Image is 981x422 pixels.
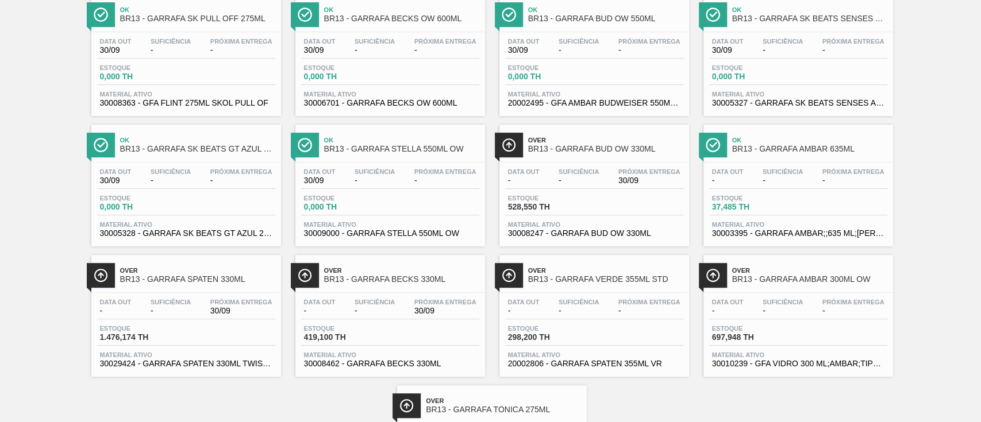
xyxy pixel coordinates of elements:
img: Ícone [706,268,720,282]
span: Próxima Entrega [414,299,476,305]
span: Ok [324,6,479,13]
span: Over [528,267,683,274]
span: - [712,307,744,315]
span: Suficiência [355,299,395,305]
span: Suficiência [559,168,599,175]
span: Suficiência [763,168,803,175]
span: Material ativo [304,221,476,228]
span: - [822,307,884,315]
span: Próxima Entrega [210,299,272,305]
span: - [559,46,599,55]
span: Estoque [304,195,384,202]
span: Material ativo [508,351,680,358]
span: 0,000 TH [100,72,180,81]
a: ÍconeOverBR13 - GARRAFA BECKS 330MLData out-Suficiência-Próxima Entrega30/09Estoque419,100 THMate... [287,246,491,377]
span: 30008247 - GARRAFA BUD OW 330ML [508,229,680,238]
img: Ícone [706,138,720,152]
span: - [151,46,191,55]
span: Over [426,397,581,404]
a: ÍconeOverBR13 - GARRAFA SPATEN 330MLData out-Suficiência-Próxima Entrega30/09Estoque1.476,174 THM... [83,246,287,377]
span: - [763,46,803,55]
span: - [712,176,744,185]
span: Estoque [100,64,180,71]
span: Suficiência [559,38,599,45]
span: 697,948 TH [712,333,793,342]
span: Ok [528,6,683,13]
span: - [763,176,803,185]
span: - [822,176,884,185]
span: Suficiência [151,299,191,305]
span: 37,485 TH [712,203,793,211]
span: 1.476,174 TH [100,333,180,342]
span: Material ativo [712,351,884,358]
span: Estoque [712,325,793,332]
span: Material ativo [304,91,476,98]
span: BR13 - GARRAFA TÔNICA 275ML [426,405,581,414]
span: Próxima Entrega [210,168,272,175]
span: Suficiência [151,168,191,175]
span: Próxima Entrega [210,38,272,45]
img: Ícone [502,268,516,282]
span: BR13 - GARRAFA BUD OW 550ML [528,14,683,23]
a: ÍconeOkBR13 - GARRAFA SK BEATS GT AZUL 269MLData out30/09Suficiência-Próxima Entrega-Estoque0,000... [83,116,287,246]
span: 0,000 TH [304,72,384,81]
span: BR13 - GARRAFA AMBAR 635ML [732,145,887,153]
span: Estoque [712,195,793,202]
span: 30008363 - GFA FLINT 275ML SKOL PULL OF [100,99,272,107]
img: Ícone [94,7,108,22]
a: ÍconeOkBR13 - GARRAFA STELLA 550ML OWData out30/09Suficiência-Próxima Entrega-Estoque0,000 THMate... [287,116,491,246]
span: Suficiência [355,38,395,45]
span: 30006701 - GARRAFA BECKS OW 600ML [304,99,476,107]
span: Estoque [304,325,384,332]
a: ÍconeOkBR13 - GARRAFA AMBAR 635MLData out-Suficiência-Próxima Entrega-Estoque37,485 THMaterial at... [695,116,899,246]
span: Material ativo [100,351,272,358]
span: 0,000 TH [508,72,588,81]
span: Material ativo [712,221,884,228]
span: BR13 - GARRAFA SK PULL OFF 275ML [120,14,275,23]
span: Data out [712,38,744,45]
span: BR13 - GARRAFA BUD OW 330ML [528,145,683,153]
span: - [618,307,680,315]
span: BR13 - GARRAFA BECKS 330ML [324,275,479,284]
span: BR13 - GARRAFA SK BEATS GT AZUL 269ML [120,145,275,153]
span: - [763,307,803,315]
span: Material ativo [100,91,272,98]
span: Estoque [304,64,384,71]
span: BR13 - GARRAFA STELLA 550ML OW [324,145,479,153]
span: 30029424 - GARRAFA SPATEN 330ML TWIST OFF [100,359,272,368]
span: Material ativo [508,221,680,228]
span: - [210,176,272,185]
span: Estoque [712,64,793,71]
img: Ícone [399,398,414,413]
span: Suficiência [151,38,191,45]
span: Data out [304,38,336,45]
span: - [508,307,540,315]
span: BR13 - GARRAFA SK BEATS SENSES AZUL 269ML [732,14,887,23]
span: Estoque [100,325,180,332]
span: Suficiência [355,168,395,175]
span: Data out [712,168,744,175]
span: Material ativo [508,91,680,98]
span: 30/09 [618,176,680,185]
span: Data out [100,299,132,305]
span: 30/09 [508,46,540,55]
span: - [822,46,884,55]
span: Over [324,267,479,274]
span: - [559,307,599,315]
span: Próxima Entrega [618,168,680,175]
span: - [100,307,132,315]
span: Ok [324,137,479,144]
span: Material ativo [304,351,476,358]
span: Data out [712,299,744,305]
span: 298,200 TH [508,333,588,342]
span: Over [120,267,275,274]
span: Estoque [100,195,180,202]
img: Ícone [502,7,516,22]
span: Próxima Entrega [822,168,884,175]
span: - [414,176,476,185]
span: - [355,307,395,315]
span: - [559,176,599,185]
span: Ok [120,137,275,144]
span: 30/09 [304,176,336,185]
img: Ícone [298,138,312,152]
